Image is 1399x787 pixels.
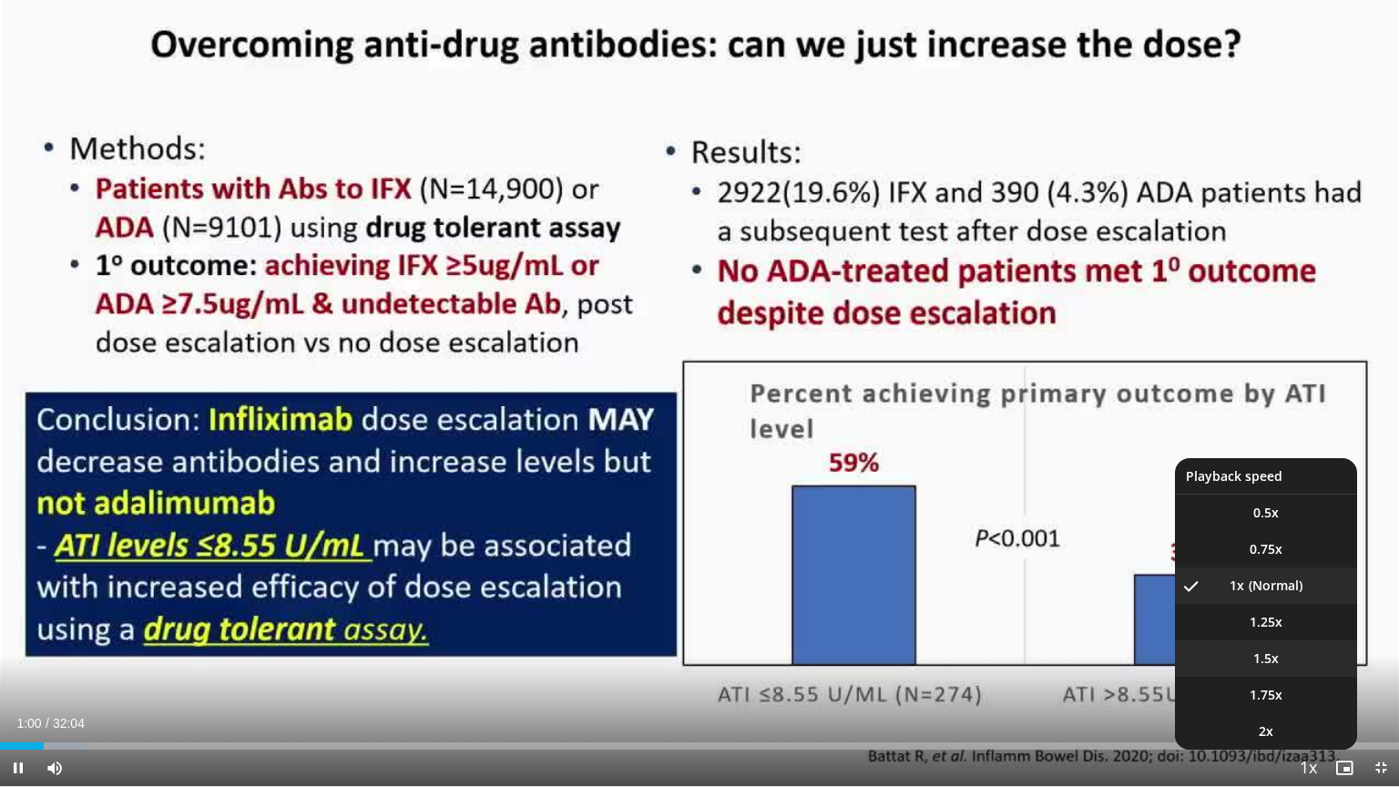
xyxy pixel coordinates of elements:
[36,750,73,786] button: Mute
[1290,750,1326,786] button: Playback Rate
[1253,504,1279,522] span: 0.5x
[1250,613,1282,631] span: 1.25x
[1250,686,1282,704] span: 1.75x
[1326,750,1363,786] button: Enable picture-in-picture mode
[1253,649,1279,668] span: 1.5x
[53,716,85,731] span: 32:04
[1259,722,1273,741] span: 2x
[46,716,49,731] span: /
[1250,540,1282,558] span: 0.75x
[16,716,41,731] span: 1:00
[1230,577,1244,595] span: 1x
[1363,750,1399,786] button: Exit Fullscreen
